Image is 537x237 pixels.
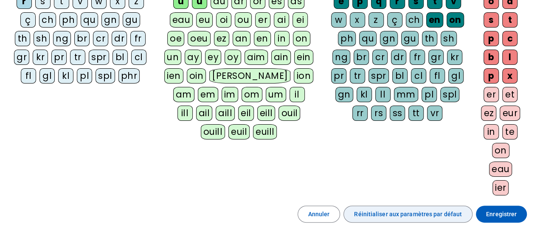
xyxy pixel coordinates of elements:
[33,50,48,65] div: kr
[448,68,464,84] div: gl
[266,87,286,102] div: um
[447,50,462,65] div: kr
[253,124,277,139] div: euill
[331,12,346,28] div: w
[225,50,241,65] div: oy
[428,50,444,65] div: gr
[422,87,437,102] div: pl
[274,12,289,28] div: ai
[209,68,290,84] div: [PERSON_NAME]
[81,12,98,28] div: qu
[502,124,517,139] div: te
[130,31,146,46] div: fr
[422,31,437,46] div: th
[222,87,238,102] div: im
[274,31,290,46] div: in
[476,206,527,223] button: Enregistrer
[371,106,386,121] div: rs
[216,12,231,28] div: oi
[484,68,499,84] div: p
[185,50,202,65] div: ay
[484,12,499,28] div: s
[205,50,221,65] div: ey
[257,106,276,121] div: eill
[440,87,460,102] div: spl
[39,68,55,84] div: gl
[368,68,389,84] div: spr
[308,209,330,219] span: Annuler
[51,50,67,65] div: pr
[233,31,250,46] div: an
[406,12,423,28] div: ch
[271,50,291,65] div: ain
[372,50,388,65] div: cr
[489,162,512,177] div: eau
[20,12,36,28] div: ç
[242,87,262,102] div: om
[74,31,90,46] div: br
[387,12,402,28] div: ç
[375,87,391,102] div: ll
[357,87,372,102] div: kl
[502,12,517,28] div: t
[484,87,499,102] div: er
[352,106,368,121] div: rr
[70,50,85,65] div: tr
[350,68,365,84] div: tr
[293,31,310,46] div: on
[338,31,356,46] div: ph
[354,50,369,65] div: br
[228,124,250,139] div: euil
[401,31,419,46] div: gu
[198,87,218,102] div: em
[167,31,184,46] div: oe
[118,68,140,84] div: phr
[492,143,509,158] div: on
[59,12,77,28] div: ph
[14,50,29,65] div: gr
[216,106,235,121] div: aill
[173,87,194,102] div: am
[290,87,305,102] div: il
[101,12,119,28] div: gn
[21,68,36,84] div: fl
[368,12,384,28] div: z
[294,50,313,65] div: ein
[500,106,520,121] div: eur
[392,68,408,84] div: bl
[89,50,109,65] div: spr
[390,106,405,121] div: ss
[502,50,517,65] div: l
[39,12,56,28] div: ch
[278,106,300,121] div: ouil
[177,106,193,121] div: ill
[187,68,206,84] div: oin
[112,31,127,46] div: dr
[394,87,418,102] div: mm
[359,31,377,46] div: qu
[426,12,443,28] div: en
[486,209,517,219] span: Enregistrer
[77,68,92,84] div: pl
[201,124,225,139] div: ouill
[196,12,213,28] div: eu
[391,50,406,65] div: dr
[34,31,50,46] div: sh
[112,50,128,65] div: bl
[298,206,340,223] button: Annuler
[350,12,365,28] div: x
[53,31,71,46] div: ng
[196,106,213,121] div: ail
[481,106,496,121] div: ez
[343,206,472,223] button: Réinitialiser aux paramètres par défaut
[123,12,140,28] div: gu
[292,12,308,28] div: ei
[502,68,517,84] div: x
[164,68,183,84] div: ien
[331,68,346,84] div: pr
[447,12,464,28] div: on
[502,87,517,102] div: et
[254,31,271,46] div: en
[484,124,499,139] div: in
[408,106,424,121] div: tt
